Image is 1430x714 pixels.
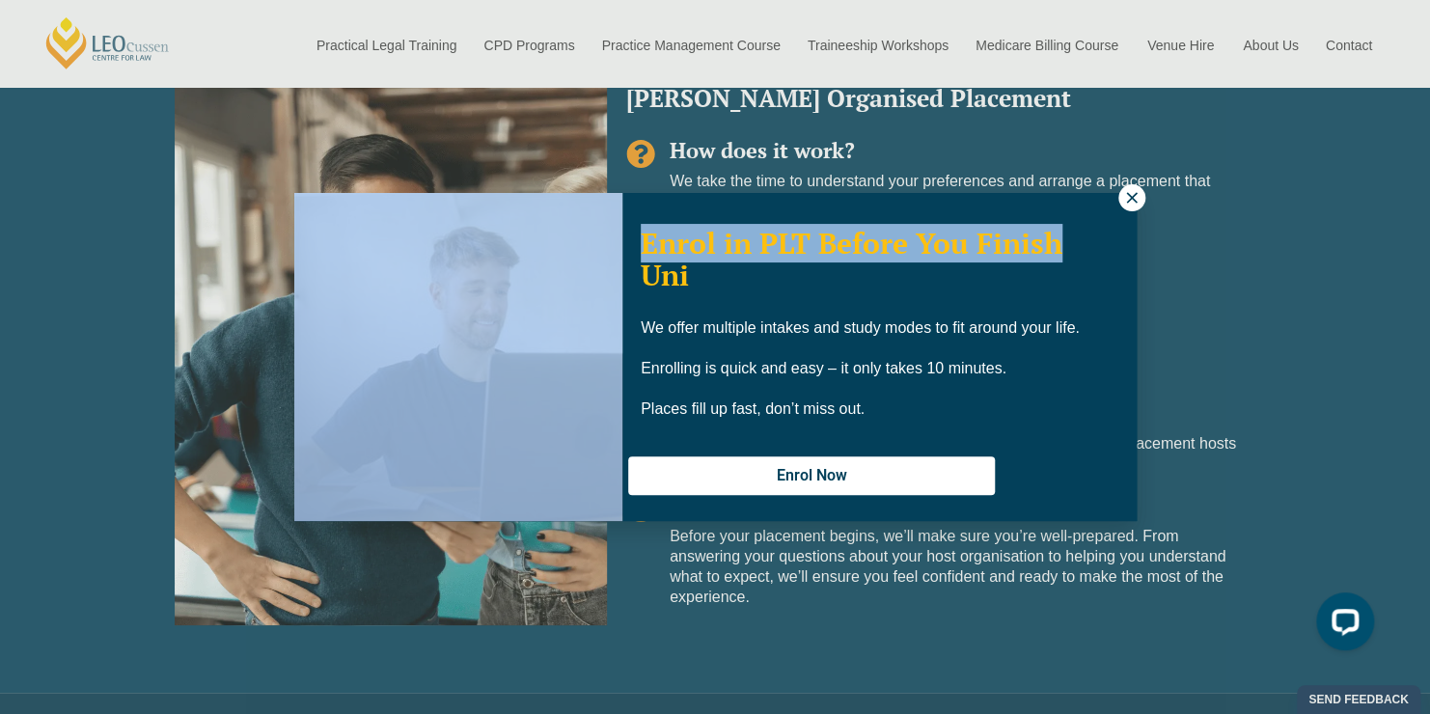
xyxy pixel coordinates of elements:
[641,319,1080,336] span: We offer multiple intakes and study modes to fit around your life.
[628,456,995,495] button: Enrol Now
[1118,184,1145,211] button: Close
[641,360,1006,376] span: Enrolling is quick and easy – it only takes 10 minutes.
[1301,585,1382,666] iframe: LiveChat chat widget
[641,400,865,417] span: Places fill up fast, don’t miss out.
[641,224,1062,294] span: Enrol in PLT Before You Finish Uni
[294,193,622,521] img: Woman in yellow blouse holding folders looking to the right and smiling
